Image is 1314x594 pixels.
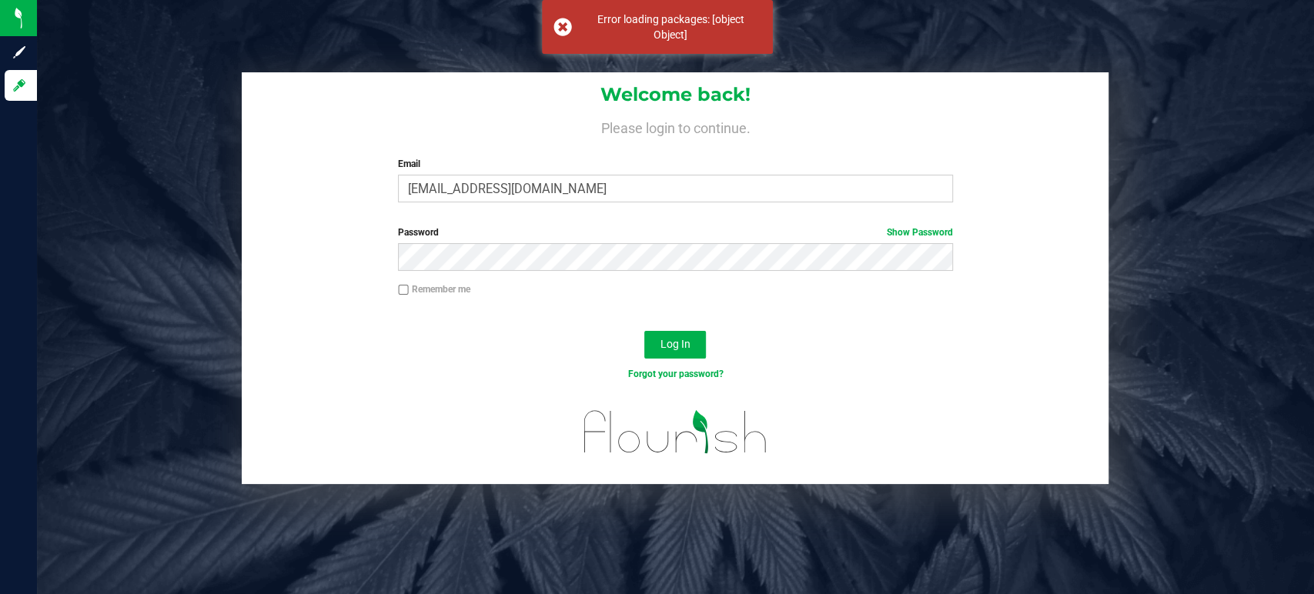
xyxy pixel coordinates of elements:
inline-svg: Log in [12,78,27,93]
h1: Welcome back! [242,85,1108,105]
label: Email [398,157,953,171]
button: Log In [644,331,706,359]
inline-svg: Sign up [12,45,27,60]
span: Log In [660,338,690,350]
h4: Please login to continue. [242,117,1108,135]
input: Remember me [398,285,409,295]
div: Error loading packages: [object Object] [580,12,761,42]
a: Show Password [887,227,953,238]
img: flourish_logo.svg [567,397,784,467]
span: Password [398,227,439,238]
label: Remember me [398,282,470,296]
a: Forgot your password? [627,369,723,379]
